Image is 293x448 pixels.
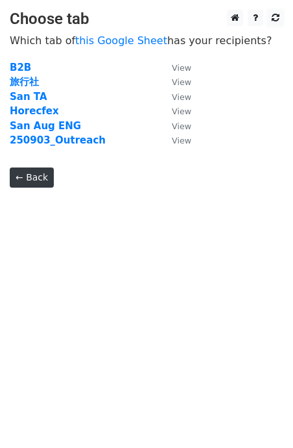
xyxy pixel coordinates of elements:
p: Which tab of has your recipients? [10,34,283,47]
a: ← Back [10,168,54,188]
a: View [159,105,191,117]
a: 旅行社 [10,76,39,88]
a: View [159,134,191,146]
a: San Aug ENG [10,120,81,132]
a: San TA [10,91,47,103]
a: View [159,76,191,88]
a: View [159,62,191,73]
iframe: Chat Widget [228,386,293,448]
small: View [172,77,191,87]
a: 250903_Outreach [10,134,106,146]
h3: Choose tab [10,10,283,29]
a: Horecfex [10,105,59,117]
a: B2B [10,62,31,73]
a: this Google Sheet [75,34,167,47]
small: View [172,106,191,116]
small: View [172,136,191,145]
small: View [172,121,191,131]
a: View [159,91,191,103]
a: View [159,120,191,132]
small: View [172,92,191,102]
small: View [172,63,191,73]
